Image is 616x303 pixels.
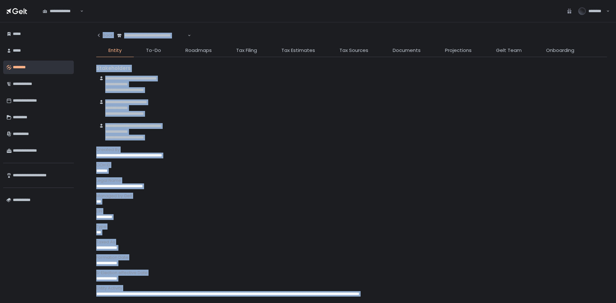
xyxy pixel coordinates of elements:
div: Search for option [113,29,191,42]
span: Tax Filing [236,47,257,54]
div: Legal Name [96,178,607,183]
div: Taxed As [96,239,607,245]
button: Back [96,29,113,42]
span: Projections [445,47,472,54]
div: S-Election effective Date [96,270,607,276]
div: Type [96,224,607,230]
div: Search for option [38,4,83,18]
div: Created By [96,147,607,153]
div: Formation Date [96,255,607,260]
div: EIN [96,208,607,214]
span: To-Do [146,47,161,54]
input: Search for option [79,8,80,14]
span: Tax Sources [339,47,368,54]
div: CCH ID [96,162,607,168]
div: Managed by Gelt [96,193,607,199]
span: Tax Estimates [281,47,315,54]
div: Entity Activity [96,285,607,291]
div: Stakeholders [96,65,607,72]
span: Entity [108,47,122,54]
span: Roadmaps [185,47,212,54]
span: Onboarding [546,47,574,54]
div: Back [96,32,113,38]
span: Gelt Team [496,47,522,54]
span: Documents [393,47,421,54]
